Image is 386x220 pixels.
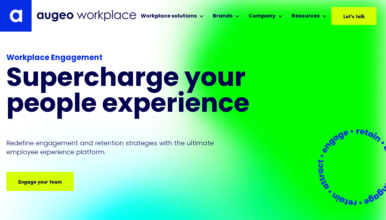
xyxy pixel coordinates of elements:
div: Workplace solutions [141,12,197,20]
div: Company [249,12,276,20]
h1: Supercharge your people experience [6,66,282,118]
div: Workplace Engagement [6,52,282,64]
div: Resources [292,12,320,20]
a: Let's talk [331,7,376,25]
img: Augeo Workplace business unit full logo in mignight blue. [37,10,136,21]
p: Redefine engagement and retention strategies with the ultimate employee experience platform. [6,139,226,156]
a: Engage your team [6,172,74,191]
div: Brands [213,12,233,20]
img: Augeo's "a" monogram decorative logo in white. [10,9,22,22]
